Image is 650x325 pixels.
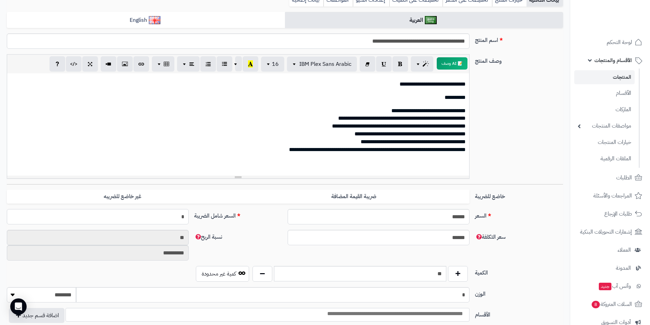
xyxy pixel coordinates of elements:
span: 16 [272,60,279,68]
label: الأقسام [472,308,566,319]
a: إشعارات التحويلات البنكية [574,224,646,240]
label: خاضع للضريبة [472,190,566,201]
a: لوحة التحكم [574,34,646,50]
span: IBM Plex Sans Arabic [299,60,351,68]
a: الماركات [574,102,635,117]
span: 8 [592,301,600,308]
div: Open Intercom Messenger [10,298,27,315]
label: غير خاضع للضريبه [7,190,238,204]
a: العربية [285,12,563,29]
label: ضريبة القيمة المضافة [238,190,470,204]
label: اسم المنتج [472,33,566,44]
span: المدونة [616,263,631,273]
span: جديد [599,283,611,290]
label: وصف المنتج [472,54,566,65]
a: مواصفات المنتجات [574,119,635,133]
span: الأقسام والمنتجات [594,56,632,65]
a: المنتجات [574,70,635,84]
label: السعر شامل الضريبة [191,209,285,220]
a: الملفات الرقمية [574,151,635,166]
label: الكمية [472,266,566,277]
a: وآتس آبجديد [574,278,646,294]
a: طلبات الإرجاع [574,206,646,222]
span: طلبات الإرجاع [604,209,632,219]
a: المراجعات والأسئلة [574,188,646,204]
span: العملاء [618,245,631,255]
a: English [7,12,285,29]
a: السلات المتروكة8 [574,296,646,312]
button: اضافة قسم جديد [9,308,64,323]
a: خيارات المنتجات [574,135,635,150]
span: سعر التكلفة [475,233,506,241]
span: نسبة الربح [194,233,222,241]
span: الطلبات [616,173,632,182]
span: لوحة التحكم [607,38,632,47]
button: 16 [261,57,284,72]
a: العملاء [574,242,646,258]
label: الوزن [472,287,566,298]
label: السعر [472,209,566,220]
button: IBM Plex Sans Arabic [287,57,357,72]
a: الطلبات [574,169,646,186]
img: العربية [425,16,437,24]
span: وآتس آب [598,281,631,291]
span: المراجعات والأسئلة [593,191,632,201]
button: 📝 AI وصف [437,57,467,70]
img: English [149,16,161,24]
a: المدونة [574,260,646,276]
a: الأقسام [574,86,635,101]
span: السلات المتروكة [591,299,632,309]
span: إشعارات التحويلات البنكية [580,227,632,237]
